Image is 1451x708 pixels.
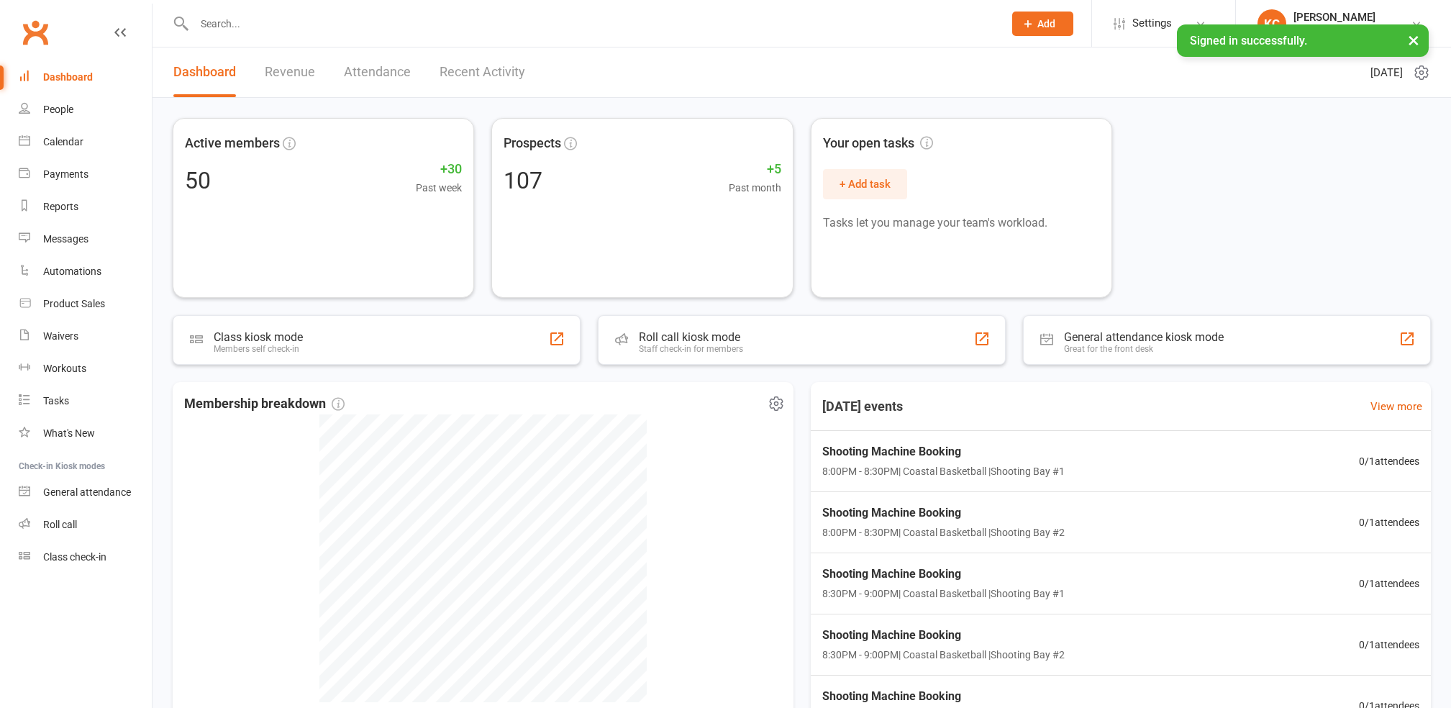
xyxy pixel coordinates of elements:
span: Past week [416,180,462,196]
a: Roll call [19,509,152,541]
span: Shooting Machine Booking [822,565,1065,584]
a: Attendance [344,47,411,97]
span: Shooting Machine Booking [822,687,1065,706]
span: 8:30PM - 9:00PM | Coastal Basketball | Shooting Bay #1 [822,586,1065,602]
div: Class check-in [43,551,106,563]
div: Members self check-in [214,344,303,354]
div: Staff check-in for members [639,344,743,354]
div: 107 [504,169,542,192]
div: Roll call kiosk mode [639,330,743,344]
div: [PERSON_NAME] [1293,11,1377,24]
span: 8:00PM - 8:30PM | Coastal Basketball | Shooting Bay #1 [822,463,1065,479]
span: [DATE] [1370,64,1403,81]
span: Add [1037,18,1055,29]
p: Tasks let you manage your team's workload. [823,214,1100,232]
span: Signed in successfully. [1190,34,1307,47]
a: Revenue [265,47,315,97]
div: Product Sales [43,298,105,309]
div: KC [1257,9,1286,38]
div: Calendar [43,136,83,147]
div: Dashboard [43,71,93,83]
span: Active members [185,133,280,154]
span: Your open tasks [823,133,933,154]
button: Add [1012,12,1073,36]
a: View more [1370,398,1422,415]
span: Membership breakdown [184,394,345,414]
span: Shooting Machine Booking [822,504,1065,522]
div: Class kiosk mode [214,330,303,344]
button: + Add task [823,169,907,199]
div: Roll call [43,519,77,530]
a: What's New [19,417,152,450]
a: Workouts [19,353,152,385]
span: 0 / 1 attendees [1359,453,1419,469]
span: 8:30PM - 9:00PM | Coastal Basketball | Shooting Bay #2 [822,647,1065,663]
div: Reports [43,201,78,212]
span: Settings [1132,7,1172,40]
div: Messages [43,233,88,245]
button: × [1401,24,1427,55]
span: Shooting Machine Booking [822,442,1065,461]
div: General attendance kiosk mode [1064,330,1224,344]
div: Automations [43,265,101,277]
input: Search... [190,14,994,34]
a: General attendance kiosk mode [19,476,152,509]
span: Past month [729,180,781,196]
a: Dashboard [173,47,236,97]
a: Payments [19,158,152,191]
div: 50 [185,169,211,192]
span: Prospects [504,133,561,154]
a: Waivers [19,320,152,353]
div: Waivers [43,330,78,342]
span: +5 [729,159,781,180]
a: Product Sales [19,288,152,320]
span: +30 [416,159,462,180]
span: Shooting Machine Booking [822,626,1065,645]
a: Tasks [19,385,152,417]
span: 8:00PM - 8:30PM | Coastal Basketball | Shooting Bay #2 [822,525,1065,540]
a: Messages [19,223,152,255]
div: People [43,104,73,115]
span: 0 / 1 attendees [1359,637,1419,653]
a: Class kiosk mode [19,541,152,573]
div: Tasks [43,395,69,407]
span: 0 / 1 attendees [1359,576,1419,591]
div: Great for the front desk [1064,344,1224,354]
div: What's New [43,427,95,439]
a: People [19,94,152,126]
div: Payments [43,168,88,180]
span: 0 / 1 attendees [1359,514,1419,530]
a: Reports [19,191,152,223]
a: Clubworx [17,14,53,50]
a: Dashboard [19,61,152,94]
a: Automations [19,255,152,288]
a: Recent Activity [440,47,525,97]
a: Calendar [19,126,152,158]
h3: [DATE] events [811,394,914,419]
div: General attendance [43,486,131,498]
div: Workouts [43,363,86,374]
div: Coastal Basketball [1293,24,1377,37]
